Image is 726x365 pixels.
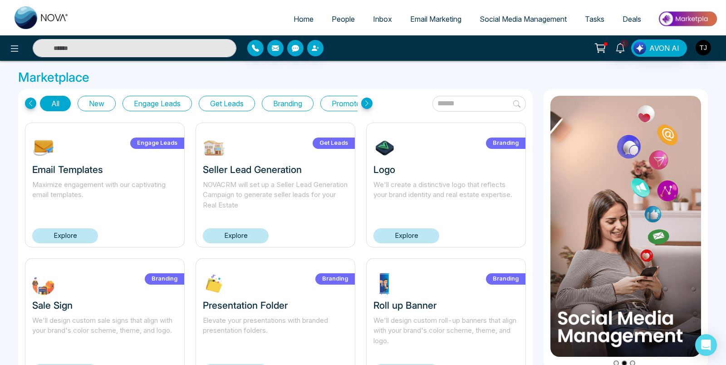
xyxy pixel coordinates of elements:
label: Get Leads [313,138,355,149]
h3: Email Templates [32,164,177,175]
p: We'll create a distinctive logo that reflects your brand identity and real estate expertise. [373,180,519,211]
h3: Seller Lead Generation [203,164,348,175]
span: Tasks [585,15,604,24]
p: We'll design custom sale signs that align with your brand's color scheme, theme, and logo. [32,316,177,346]
label: Branding [315,273,355,285]
a: People [323,10,364,28]
img: NOmgJ1742393483.jpg [32,137,55,159]
a: Social Media Management [471,10,576,28]
span: AVON AI [649,43,679,54]
button: Branding [262,96,314,111]
h3: Sale Sign [32,300,177,311]
button: New [78,96,116,111]
span: Deals [623,15,641,24]
a: Deals [613,10,650,28]
img: User Avatar [696,40,711,55]
img: Nova CRM Logo [15,6,69,29]
a: 1 [609,39,631,55]
p: NOVACRM will set up a Seller Lead Generation Campaign to generate seller leads for your Real Estate [203,180,348,211]
a: Email Marketing [401,10,471,28]
button: Get Leads [199,96,255,111]
span: Social Media Management [480,15,567,24]
span: 1 [620,39,628,48]
img: 7tHiu1732304639.jpg [373,137,396,159]
h3: Logo [373,164,519,175]
a: Explore [32,228,98,243]
a: Home [285,10,323,28]
p: Maximize engagement with our captivating email templates. [32,180,177,211]
label: Branding [486,138,525,149]
button: Engage Leads [123,96,192,111]
span: Home [294,15,314,24]
img: FWbuT1732304245.jpg [32,272,55,295]
button: Promote Listings [320,96,398,111]
span: Email Marketing [410,15,461,24]
img: ptdrg1732303548.jpg [373,272,396,295]
label: Branding [145,273,184,285]
a: Explore [373,228,439,243]
div: Open Intercom Messenger [695,334,717,356]
span: People [332,15,355,24]
h3: Marketplace [18,70,708,85]
img: Lead Flow [633,42,646,54]
p: Elevate your presentations with branded presentation folders. [203,316,348,346]
span: Inbox [373,15,392,24]
h3: Roll up Banner [373,300,519,311]
img: Market-place.gif [655,9,721,29]
a: Tasks [576,10,613,28]
button: AVON AI [631,39,687,57]
h3: Presentation Folder [203,300,348,311]
a: Inbox [364,10,401,28]
label: Branding [486,273,525,285]
p: We'll design custom roll-up banners that align with your brand's color scheme, theme, and logo. [373,316,519,346]
img: W9EOY1739212645.jpg [203,137,226,159]
img: XLP2c1732303713.jpg [203,272,226,295]
img: item2.png [550,96,701,357]
a: Explore [203,228,269,243]
button: All [40,96,71,111]
label: Engage Leads [130,138,184,149]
